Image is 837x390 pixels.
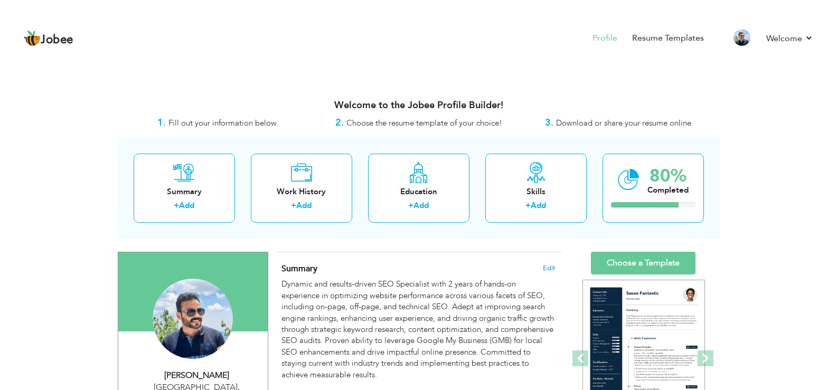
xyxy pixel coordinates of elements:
[346,118,502,128] span: Choose the resume template of your choice!
[142,186,227,197] div: Summary
[545,116,553,129] strong: 3.
[556,118,693,128] span: Download or share your resume online.
[593,32,617,44] a: Profile
[766,32,813,45] a: Welcome
[291,200,296,211] label: +
[591,252,695,274] a: Choose a Template
[335,116,344,129] strong: 2.
[281,263,555,274] h4: Adding a summary is a quick and easy way to highlight your experience and interests.
[733,29,750,46] img: Profile Img
[413,200,429,211] a: Add
[377,186,461,197] div: Education
[118,100,720,111] h3: Welcome to the Jobee Profile Builder!
[179,200,194,211] a: Add
[296,200,312,211] a: Add
[126,369,268,382] div: [PERSON_NAME]
[168,118,278,128] span: Fill out your information below.
[259,186,344,197] div: Work History
[408,200,413,211] label: +
[281,263,317,274] span: Summary
[24,30,73,47] a: Jobee
[647,185,689,196] div: Completed
[543,264,556,272] span: Edit
[41,34,73,46] span: Jobee
[494,186,578,197] div: Skills
[632,32,704,44] a: Resume Templates
[24,30,41,47] img: jobee.io
[157,116,166,129] strong: 1.
[525,200,531,211] label: +
[153,279,233,359] img: Usman Murtaza
[531,200,546,211] a: Add
[174,200,179,211] label: +
[281,279,555,381] p: Dynamic and results-driven SEO Specialist with 2 years of hands-on experience in optimizing websi...
[647,167,689,185] div: 80%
